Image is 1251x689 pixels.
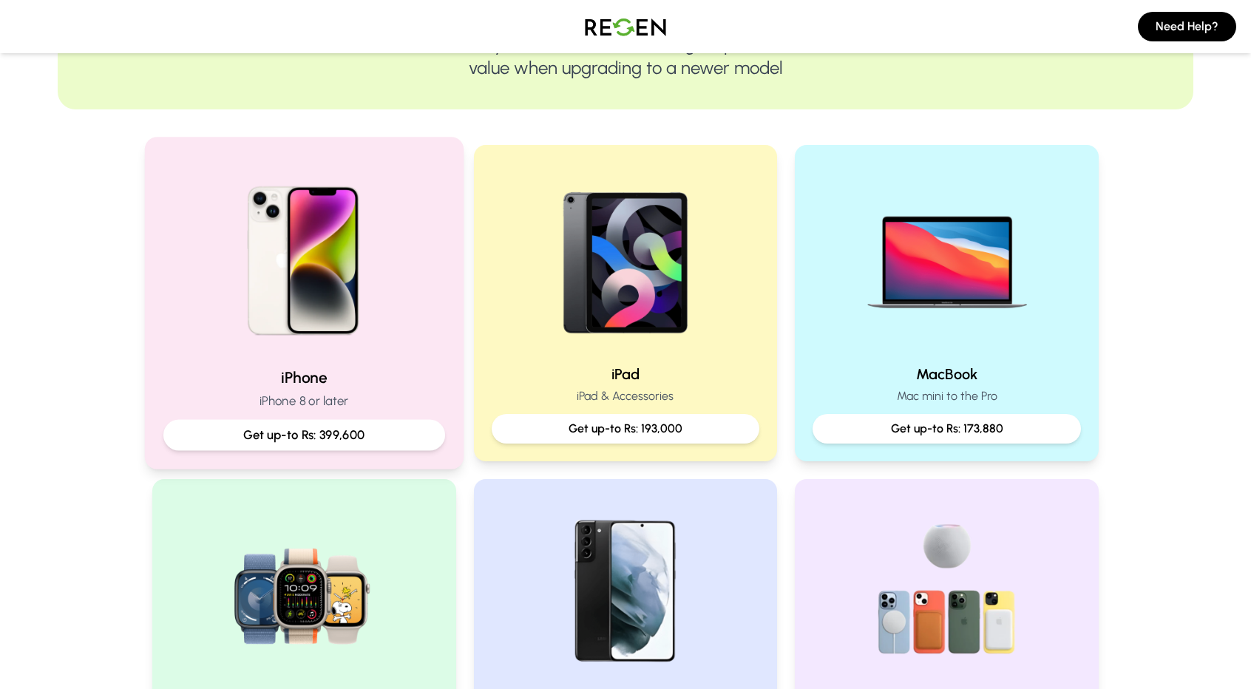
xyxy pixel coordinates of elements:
[531,497,720,686] img: Samsung
[176,426,433,444] p: Get up-to Rs: 399,600
[504,420,748,438] p: Get up-to Rs: 193,000
[852,497,1042,686] img: Accessories
[813,364,1081,384] h2: MacBook
[1138,12,1236,41] button: Need Help?
[492,364,760,384] h2: iPad
[163,392,445,410] p: iPhone 8 or later
[163,367,445,388] h2: iPhone
[209,497,399,686] img: Watch
[813,387,1081,405] p: Mac mini to the Pro
[531,163,720,352] img: iPad
[574,6,677,47] img: Logo
[824,420,1069,438] p: Get up-to Rs: 173,880
[205,156,404,355] img: iPhone
[852,163,1042,352] img: MacBook
[105,33,1146,80] p: Trade-in your devices for Cash or get up to 10% extra value when upgrading to a newer model
[492,387,760,405] p: iPad & Accessories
